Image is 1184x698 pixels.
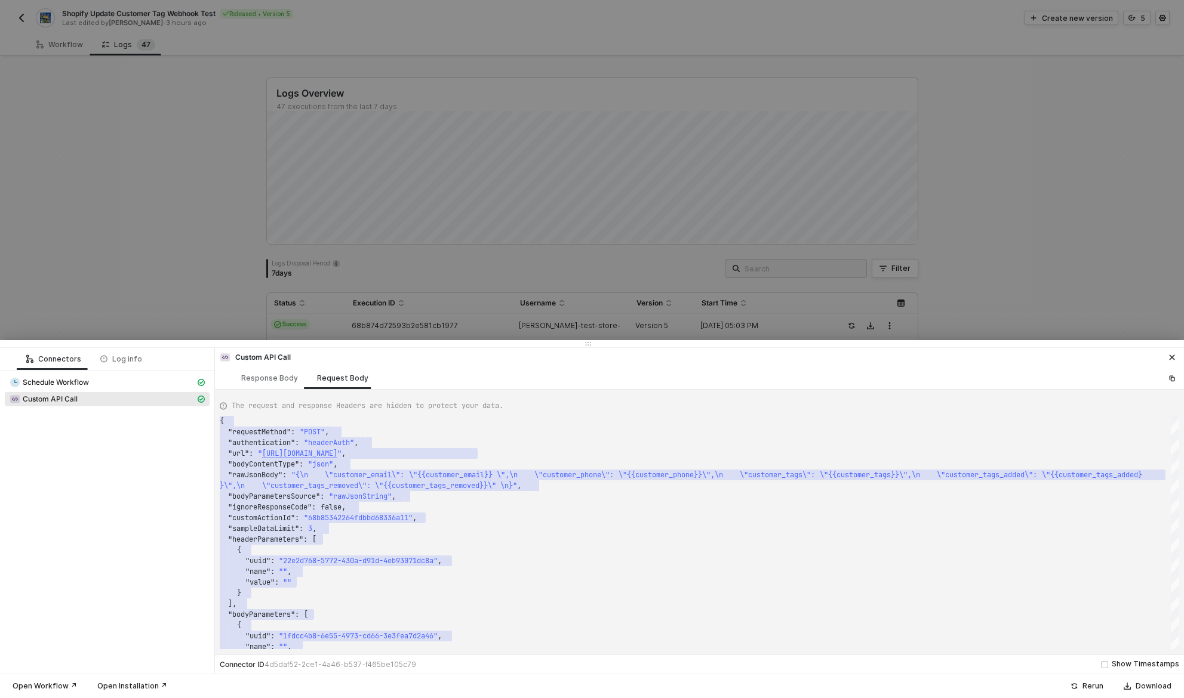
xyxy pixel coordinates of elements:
span: "" [279,642,287,651]
span: \"{{customer_phone}}\",\n [619,470,723,480]
button: Rerun [1063,679,1111,693]
span: ·· [220,555,228,566]
div: Open Workflow ↗ [13,681,77,691]
span: Schedule Workflow [5,375,210,390]
span: · [275,555,279,566]
img: integration-icon [220,353,230,362]
div: Response Body [241,373,298,383]
span: · [316,502,320,512]
button: Open Installation ↗ [90,679,175,693]
span: "bodyParametersSource" [228,492,320,501]
span: · [253,448,257,459]
span: false, [321,502,346,512]
span: "uuid" [245,631,270,641]
span: · [815,470,819,480]
div: Show Timestamps [1112,659,1179,670]
span: · [295,427,299,437]
span: "bodyContentType" [228,459,299,469]
span: · [303,459,307,470]
span: ·· [220,459,228,470]
span: · [275,641,279,652]
span: icon-success-page [1071,682,1078,690]
span: "name" [245,642,270,651]
span: ·· [220,598,228,609]
span: ·· [220,620,228,631]
span: ·· [723,470,731,480]
span: : [270,642,275,651]
span: "value" [245,577,275,587]
span: } [237,588,241,598]
span: ·· [220,491,228,502]
span: [URL][DOMAIN_NAME] [262,449,337,458]
span: · [279,577,283,588]
span: · [1037,470,1041,480]
span: , [325,427,329,437]
span: "url" [228,449,249,458]
button: Open Workflow ↗ [5,679,85,693]
span: icon-logic [26,356,33,363]
span: ·· [228,588,236,598]
span: , [517,481,521,490]
span: · [275,566,279,577]
span: ·· [220,448,228,459]
span: "68b85342264fdbbd68336a11" [304,513,413,523]
span: · [308,470,312,480]
span: ·· [220,566,228,577]
span: ·· [237,631,245,641]
span: · [518,470,522,480]
span: icon-copy-paste [1168,375,1176,382]
span: · [299,609,303,620]
span: : [299,524,303,533]
span: "json" [308,459,333,469]
span: { [237,545,241,555]
span: "headerAuth" [304,438,354,447]
span: : [312,502,316,512]
span: The request and response Headers are hidden to protect your data. [232,400,503,411]
span: \"customer_tags\": [740,470,815,480]
span: : [270,556,275,566]
span: · [404,470,408,480]
span: : [295,610,299,619]
span: , [392,492,396,501]
img: integration-icon [10,394,20,404]
span: ·· [228,577,236,588]
span: : [282,470,287,480]
span: \"customer_email\": [325,470,404,480]
div: Connector ID [220,660,416,669]
span: ·· [220,502,228,512]
span: "customActionId" [228,513,295,523]
span: "rawJsonString" [329,492,392,501]
span: · [496,480,500,491]
span: "{\n [291,470,308,480]
span: Schedule Workflow [23,378,89,387]
span: icon-close [1168,354,1176,361]
div: Log info [100,354,142,364]
span: \n}" [500,481,517,490]
span: ·· [522,470,530,480]
span: [ [304,610,308,619]
span: , [333,459,337,469]
span: "1fdcc4b8-6e55-4973-cd66-3e3fea7d2a46" [279,631,438,641]
span: · [299,512,303,523]
span: ·· [237,566,245,577]
span: : [291,427,295,437]
span: icon-drag-indicator [585,340,592,347]
span: ·· [220,545,228,555]
span: ·· [228,555,236,566]
span: , [342,449,346,458]
span: · [275,631,279,641]
span: "authentication" [228,438,295,447]
span: ·· [312,470,321,480]
div: Connectors [26,354,81,364]
span: ·· [245,480,253,491]
span: [ [312,535,316,544]
span: · [303,523,307,534]
span: "POST" [300,427,325,437]
span: "" [279,567,287,576]
span: · [493,470,497,480]
span: , [438,556,442,566]
span: "ignoreResponseCode" [228,502,312,512]
span: "requestMethod" [228,427,291,437]
span: \"customer_tags_added\": [937,470,1037,480]
span: Custom API Call [5,392,210,406]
